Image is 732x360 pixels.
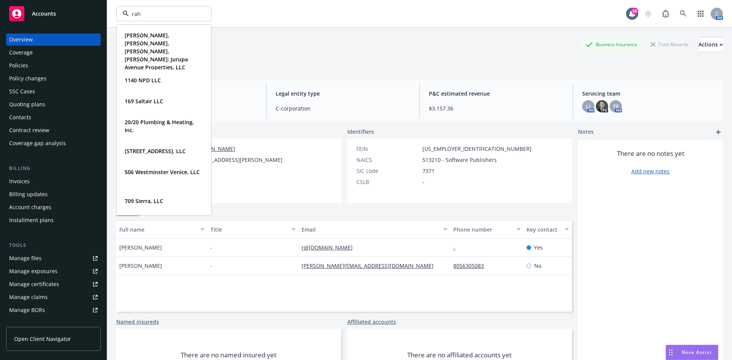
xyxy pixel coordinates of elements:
a: 8056305083 [453,262,490,269]
div: Installment plans [9,214,54,226]
div: FEIN [356,145,419,153]
button: Title [207,220,299,238]
a: Switch app [693,6,708,21]
a: Start snowing [640,6,656,21]
strong: 709 Sierra, LLC [125,197,163,205]
strong: 506 Westminster Venice, LLC [125,168,200,176]
a: Affiliated accounts [347,318,396,326]
a: Coverage gap analysis [6,137,101,149]
a: SSC Cases [6,85,101,98]
a: Coverage [6,46,101,59]
a: Accounts [6,3,101,24]
button: Actions [698,37,723,52]
div: Summary of insurance [9,317,67,329]
a: Manage claims [6,291,101,303]
div: Billing updates [9,188,48,200]
div: Account charges [9,201,51,213]
button: Phone number [450,220,523,238]
div: CSLB [356,178,419,186]
span: Manage exposures [6,265,101,277]
div: Total Rewards [647,40,692,49]
span: 513210 - Software Publishers [422,156,497,164]
a: add [714,128,723,137]
span: C-corporation [276,104,410,112]
strong: [PERSON_NAME], [PERSON_NAME], [PERSON_NAME], [PERSON_NAME]; Jurupa Avenue Properties, LLC [125,32,188,71]
div: Email [302,226,439,234]
a: [DOMAIN_NAME] [191,145,235,152]
span: LI [586,102,591,110]
span: Identifiers [347,128,374,136]
span: [PERSON_NAME] [119,262,162,270]
a: - [453,244,461,251]
span: Legal entity type [276,90,410,98]
span: [US_EMPLOYER_IDENTIFICATION_NUMBER] [422,145,531,153]
span: Yes [534,243,543,251]
span: No [534,262,541,270]
div: Coverage gap analysis [9,137,66,149]
div: Contract review [9,124,49,136]
div: Manage certificates [9,278,59,290]
div: Overview [9,34,33,46]
a: Manage files [6,252,101,264]
div: Policy changes [9,72,47,85]
div: NAICS [356,156,419,164]
span: Accounts [32,11,56,17]
a: [PERSON_NAME][EMAIL_ADDRESS][DOMAIN_NAME] [302,262,440,269]
span: - [422,178,424,186]
a: Summary of insurance [6,317,101,329]
button: Nova Assist [666,345,718,360]
span: There are no affiliated accounts yet [407,350,512,360]
strong: [STREET_ADDRESS], LLC [125,147,186,155]
div: Coverage [9,46,33,59]
span: 7371 [422,167,435,175]
a: Quoting plans [6,98,101,110]
a: Named insureds [116,318,159,326]
span: Notes [578,128,594,137]
div: Quoting plans [9,98,45,110]
span: Nova Assist [682,349,712,355]
div: Drag to move [666,345,676,360]
div: Contacts [9,111,31,123]
div: Business Insurance [582,40,641,49]
strong: 169 Saltair LLC [125,98,163,105]
a: Contacts [6,111,101,123]
div: Key contact [527,226,560,234]
span: Open Client Navigator [14,335,71,343]
div: SIC code [356,167,419,175]
a: Invoices [6,175,101,187]
div: Manage files [9,252,42,264]
div: Full name [119,226,196,234]
a: Account charges [6,201,101,213]
a: Report a Bug [658,6,673,21]
img: photo [596,100,608,112]
span: There are no named insured yet [181,350,276,360]
button: Full name [116,220,207,238]
div: Manage claims [9,291,48,303]
span: - [210,262,212,270]
a: Policy changes [6,72,101,85]
a: Billing updates [6,188,101,200]
span: There are no notes yet [617,149,684,158]
span: - [210,243,212,251]
div: Title [210,226,287,234]
span: TF [613,102,619,110]
div: Tools [6,242,101,249]
div: Phone number [453,226,512,234]
span: $3,157.36 [429,104,563,112]
a: Overview [6,34,101,46]
a: Installment plans [6,214,101,226]
span: Servicing team [582,90,717,98]
span: [STREET_ADDRESS][PERSON_NAME] [191,156,283,164]
strong: 1140 NPD LLC [125,77,161,84]
a: Manage certificates [6,278,101,290]
div: SSC Cases [9,85,35,98]
a: Manage BORs [6,304,101,316]
span: [PERSON_NAME] [119,243,162,251]
div: Manage exposures [9,265,58,277]
a: Contract review [6,124,101,136]
div: Policies [9,59,28,72]
a: r@[DOMAIN_NAME] [302,244,359,251]
span: P&C estimated revenue [429,90,563,98]
div: Manage BORs [9,304,45,316]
